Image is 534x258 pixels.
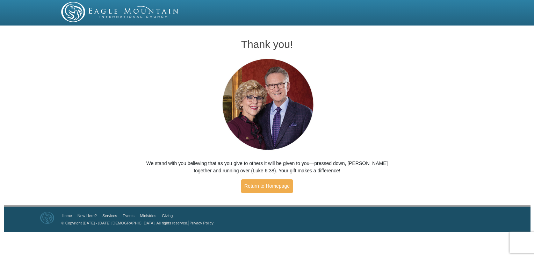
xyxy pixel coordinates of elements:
img: Eagle Mountain International Church [40,212,54,224]
img: EMIC [61,2,179,22]
img: Pastors George and Terri Pearsons [216,57,319,153]
p: We stand with you believing that as you give to others it will be given to you—pressed down, [PER... [137,160,397,174]
a: Ministries [140,214,156,218]
a: Home [62,214,72,218]
p: | [59,219,214,227]
a: Privacy Policy [189,221,213,225]
a: New Here? [78,214,97,218]
h1: Thank you! [137,38,397,50]
a: Return to Homepage [241,179,293,193]
a: © Copyright [DATE] - [DATE] [DEMOGRAPHIC_DATA]. All rights reserved. [62,221,188,225]
a: Services [102,214,117,218]
a: Events [123,214,135,218]
a: Giving [162,214,173,218]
